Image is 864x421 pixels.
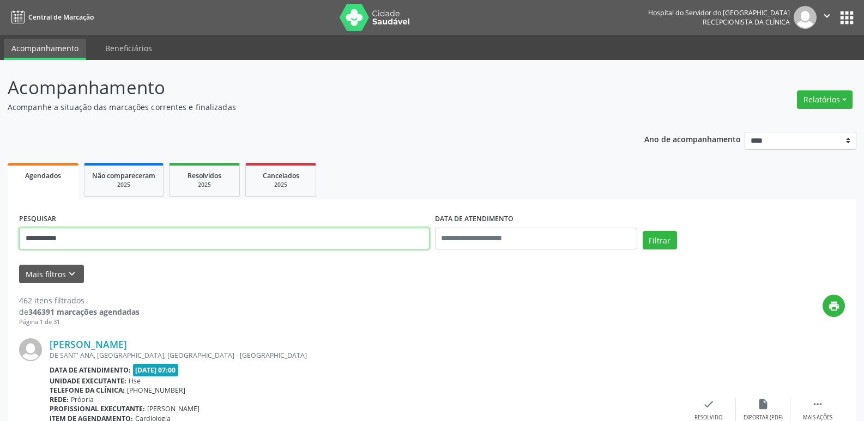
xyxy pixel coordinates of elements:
[28,307,140,317] strong: 346391 marcações agendadas
[50,376,126,386] b: Unidade executante:
[648,8,790,17] div: Hospital do Servidor do [GEOGRAPHIC_DATA]
[8,101,602,113] p: Acompanhe a situação das marcações correntes e finalizadas
[19,318,140,327] div: Página 1 de 31
[19,265,84,284] button: Mais filtroskeyboard_arrow_down
[837,8,856,27] button: apps
[703,398,715,410] i: check
[797,90,853,109] button: Relatórios
[644,132,741,145] p: Ano de acompanhamento
[50,351,681,360] div: DE SANT' ANA, [GEOGRAPHIC_DATA], [GEOGRAPHIC_DATA] - [GEOGRAPHIC_DATA]
[66,268,78,280] i: keyboard_arrow_down
[129,376,141,386] span: Hse
[19,211,56,228] label: PESQUISAR
[703,17,790,27] span: Recepcionista da clínica
[828,300,840,312] i: print
[8,74,602,101] p: Acompanhamento
[127,386,185,395] span: [PHONE_NUMBER]
[757,398,769,410] i: insert_drive_file
[133,364,179,376] span: [DATE] 07:00
[50,386,125,395] b: Telefone da clínica:
[50,365,131,375] b: Data de atendimento:
[253,181,308,189] div: 2025
[4,39,86,60] a: Acompanhamento
[25,171,61,180] span: Agendados
[28,13,94,22] span: Central de Marcação
[19,306,140,318] div: de
[50,395,69,404] b: Rede:
[98,39,160,58] a: Beneficiários
[643,231,677,249] button: Filtrar
[263,171,299,180] span: Cancelados
[19,338,42,361] img: img
[823,295,845,317] button: print
[19,295,140,306] div: 462 itens filtrados
[8,8,94,26] a: Central de Marcação
[92,171,155,180] span: Não compareceram
[812,398,824,410] i: 
[147,404,200,413] span: [PERSON_NAME]
[50,404,145,413] b: Profissional executante:
[177,181,232,189] div: 2025
[821,10,833,22] i: 
[435,211,513,228] label: DATA DE ATENDIMENTO
[50,338,127,350] a: [PERSON_NAME]
[794,6,817,29] img: img
[817,6,837,29] button: 
[188,171,221,180] span: Resolvidos
[92,181,155,189] div: 2025
[71,395,94,404] span: Própria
